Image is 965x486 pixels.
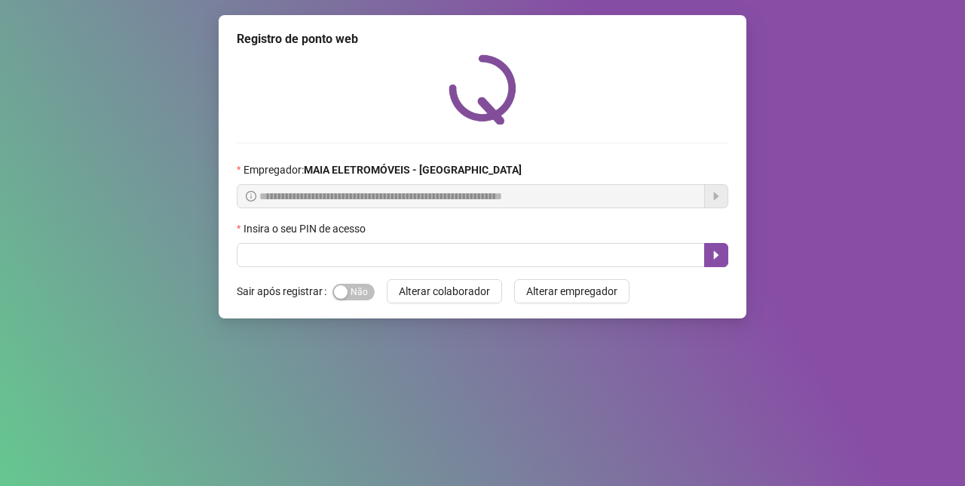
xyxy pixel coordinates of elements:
button: Alterar empregador [514,279,630,303]
strong: MAIA ELETROMÓVEIS - [GEOGRAPHIC_DATA] [304,164,522,176]
img: QRPoint [449,54,516,125]
button: Alterar colaborador [387,279,502,303]
span: caret-right [710,249,722,261]
span: Alterar empregador [526,283,617,300]
label: Insira o seu PIN de acesso [237,220,375,237]
span: Empregador : [244,161,522,178]
span: info-circle [246,191,256,201]
label: Sair após registrar [237,279,332,303]
span: Alterar colaborador [399,283,490,300]
div: Registro de ponto web [237,30,728,48]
